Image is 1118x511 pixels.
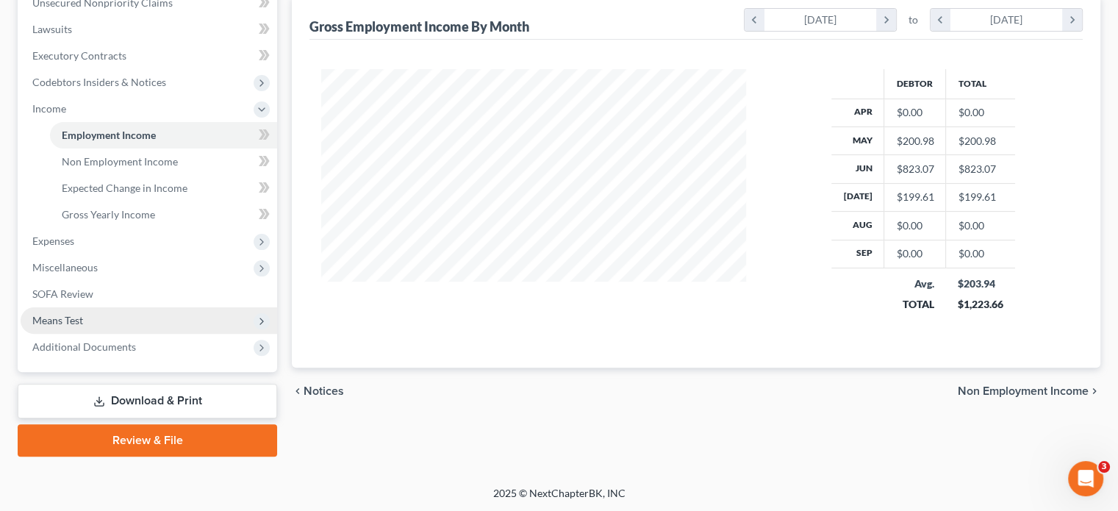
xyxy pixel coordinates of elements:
span: Employment Income [62,129,156,141]
span: Means Test [32,314,83,326]
i: chevron_left [292,385,304,397]
th: Debtor [884,69,946,99]
span: SOFA Review [32,287,93,300]
th: [DATE] [831,183,884,211]
i: chevron_right [876,9,896,31]
div: $203.94 [958,276,1003,291]
span: Codebtors Insiders & Notices [32,76,166,88]
span: Non Employment Income [958,385,1089,397]
button: chevron_left Notices [292,385,344,397]
a: SOFA Review [21,281,277,307]
th: Sep [831,240,884,268]
a: Review & File [18,424,277,457]
span: Lawsuits [32,23,72,35]
span: Notices [304,385,344,397]
td: $823.07 [946,155,1015,183]
div: $0.00 [896,218,934,233]
div: [DATE] [950,9,1063,31]
span: Income [32,102,66,115]
span: 3 [1098,461,1110,473]
span: Executory Contracts [32,49,126,62]
a: Non Employment Income [50,149,277,175]
span: Expected Change in Income [62,182,187,194]
a: Executory Contracts [21,43,277,69]
span: Additional Documents [32,340,136,353]
td: $200.98 [946,126,1015,154]
td: $0.00 [946,212,1015,240]
div: TOTAL [896,297,934,312]
div: $199.61 [896,190,934,204]
th: Jun [831,155,884,183]
th: Aug [831,212,884,240]
span: to [909,12,918,27]
div: $200.98 [896,134,934,149]
th: Total [946,69,1015,99]
div: $0.00 [896,246,934,261]
th: Apr [831,99,884,126]
a: Download & Print [18,384,277,418]
td: $0.00 [946,240,1015,268]
span: Miscellaneous [32,261,98,274]
div: $823.07 [896,162,934,176]
td: $199.61 [946,183,1015,211]
i: chevron_left [931,9,950,31]
td: $0.00 [946,99,1015,126]
span: Gross Yearly Income [62,208,155,221]
span: Expenses [32,235,74,247]
a: Expected Change in Income [50,175,277,201]
div: Gross Employment Income By Month [309,18,529,35]
a: Lawsuits [21,16,277,43]
a: Gross Yearly Income [50,201,277,228]
span: Non Employment Income [62,155,178,168]
th: May [831,126,884,154]
div: $0.00 [896,105,934,120]
div: [DATE] [764,9,877,31]
div: $1,223.66 [958,297,1003,312]
a: Employment Income [50,122,277,149]
i: chevron_right [1089,385,1100,397]
i: chevron_left [745,9,764,31]
div: Avg. [896,276,934,291]
button: Non Employment Income chevron_right [958,385,1100,397]
i: chevron_right [1062,9,1082,31]
iframe: Intercom live chat [1068,461,1103,496]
